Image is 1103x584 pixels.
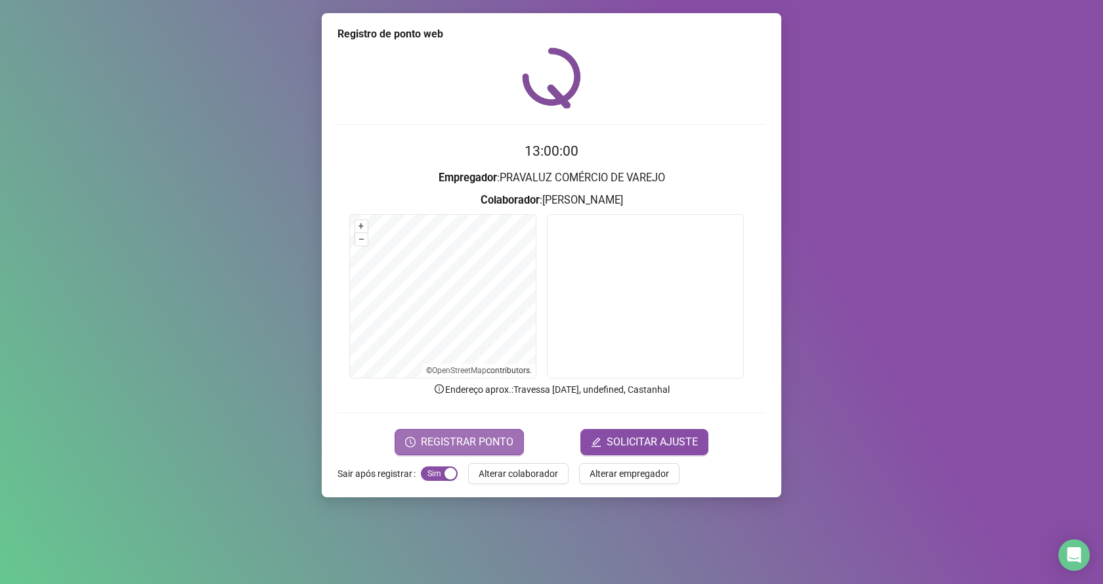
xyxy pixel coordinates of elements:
[607,434,698,450] span: SOLICITAR AJUSTE
[337,192,766,209] h3: : [PERSON_NAME]
[355,220,368,233] button: +
[591,437,601,447] span: edit
[433,383,445,395] span: info-circle
[432,366,487,375] a: OpenStreetMap
[337,463,421,484] label: Sair após registrar
[355,233,368,246] button: –
[337,382,766,397] p: Endereço aprox. : Travessa [DATE], undefined, Castanhal
[481,194,540,206] strong: Colaborador
[579,463,680,484] button: Alterar empregador
[479,466,558,481] span: Alterar colaborador
[337,169,766,187] h3: : PRAVALUZ COMÉRCIO DE VAREJO
[337,26,766,42] div: Registro de ponto web
[580,429,708,455] button: editSOLICITAR AJUSTE
[439,171,497,184] strong: Empregador
[522,47,581,108] img: QRPoint
[405,437,416,447] span: clock-circle
[421,434,513,450] span: REGISTRAR PONTO
[468,463,569,484] button: Alterar colaborador
[426,366,532,375] li: © contributors.
[590,466,669,481] span: Alterar empregador
[395,429,524,455] button: REGISTRAR PONTO
[1058,539,1090,571] div: Open Intercom Messenger
[525,143,578,159] time: 13:00:00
